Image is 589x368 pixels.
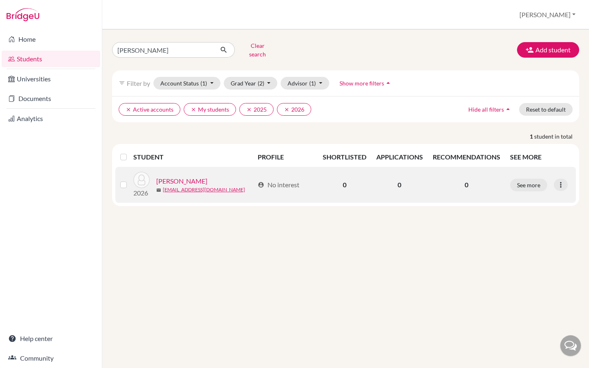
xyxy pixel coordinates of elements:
button: clear2026 [277,103,311,116]
a: Students [2,51,100,67]
th: SHORTLISTED [318,147,371,167]
i: filter_list [119,80,125,86]
i: clear [284,107,290,112]
span: Show more filters [339,80,384,87]
a: Universities [2,71,100,87]
button: Add student [517,42,579,58]
th: APPLICATIONS [371,147,428,167]
button: clearMy students [184,103,236,116]
a: Community [2,350,100,366]
i: arrow_drop_up [504,105,512,113]
span: (2) [258,80,264,87]
img: Cisse, Ousmane [133,172,150,188]
i: clear [126,107,131,112]
p: 0 [433,180,500,190]
button: Clear search [235,39,280,61]
a: Help center [2,330,100,347]
a: [PERSON_NAME] [156,176,207,186]
button: Advisor(1) [281,77,329,90]
button: Grad Year(2) [224,77,278,90]
button: Hide all filtersarrow_drop_up [461,103,519,116]
th: RECOMMENDATIONS [428,147,505,167]
th: STUDENT [133,147,253,167]
a: Documents [2,90,100,107]
td: 0 [318,167,371,203]
span: mail [156,188,161,193]
button: [PERSON_NAME] [516,7,579,22]
i: clear [246,107,252,112]
th: SEE MORE [505,147,576,167]
a: Analytics [2,110,100,127]
span: account_circle [258,182,264,188]
button: See more [510,179,547,191]
i: clear [191,107,196,112]
p: 2026 [133,188,150,198]
span: Hide all filters [468,106,504,113]
button: Reset to default [519,103,573,116]
span: (1) [309,80,316,87]
input: Find student by name... [112,42,214,58]
button: clearActive accounts [119,103,180,116]
div: No interest [258,180,299,190]
th: PROFILE [253,147,318,167]
a: [EMAIL_ADDRESS][DOMAIN_NAME] [163,186,245,193]
span: Help [19,6,36,13]
td: 0 [371,167,428,203]
span: student in total [534,132,579,141]
button: Account Status(1) [153,77,220,90]
span: (1) [200,80,207,87]
a: Home [2,31,100,47]
img: Bridge-U [7,8,39,21]
button: clear2025 [239,103,274,116]
i: arrow_drop_up [384,79,392,87]
button: Show more filtersarrow_drop_up [333,77,399,90]
span: Filter by [127,79,150,87]
strong: 1 [530,132,534,141]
